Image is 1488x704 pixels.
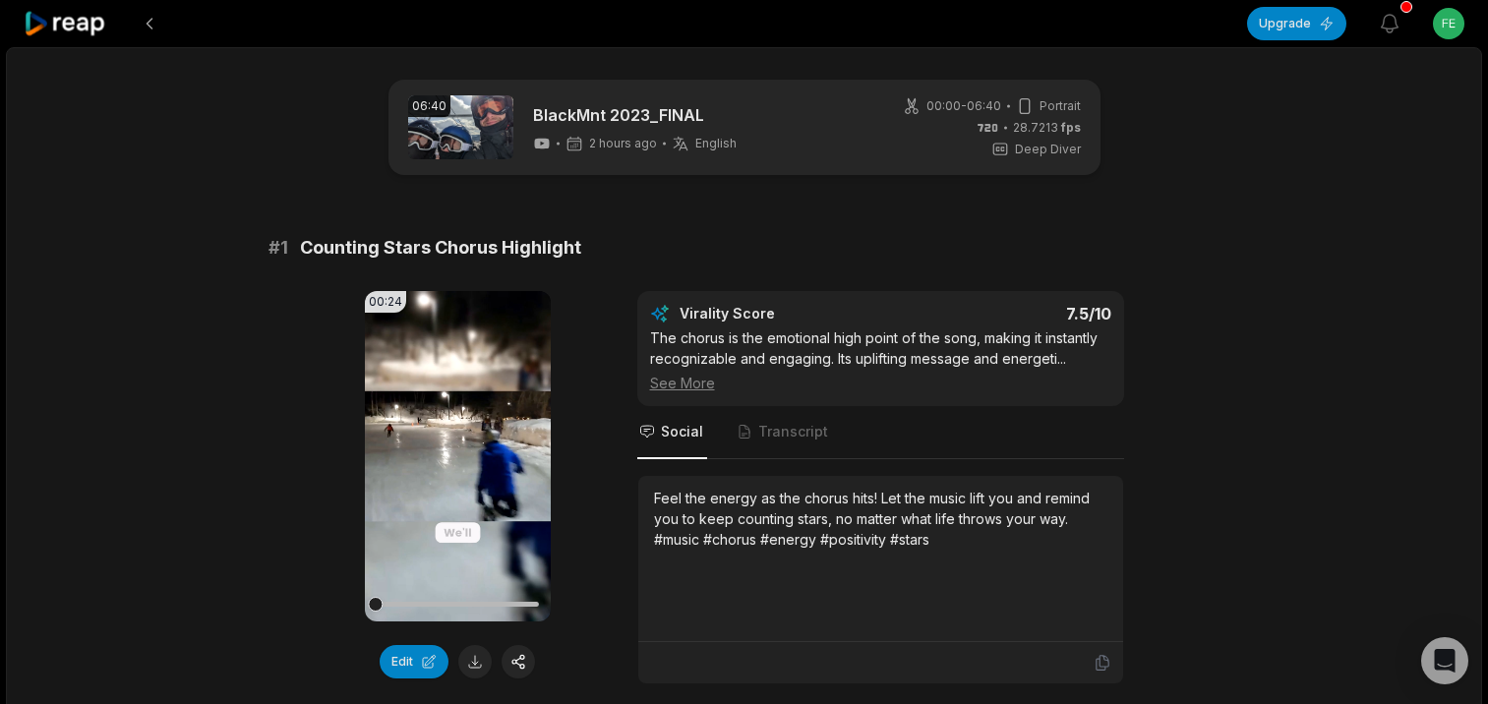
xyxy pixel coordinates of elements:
[900,304,1111,323] div: 7.5 /10
[758,422,828,441] span: Transcript
[1013,119,1081,137] span: 28.7213
[637,406,1124,459] nav: Tabs
[654,488,1107,550] div: Feel the energy as the chorus hits! Let the music lift you and remind you to keep counting stars,...
[300,234,581,262] span: Counting Stars Chorus Highlight
[650,373,1111,393] div: See More
[268,234,288,262] span: # 1
[926,97,1001,115] span: 00:00 - 06:40
[695,136,737,151] span: English
[533,103,737,127] a: BlackMnt 2023_FINAL
[680,304,891,323] div: Virality Score
[365,291,551,621] video: Your browser does not support mp4 format.
[1421,637,1468,684] div: Open Intercom Messenger
[1015,141,1081,158] span: Deep Diver
[661,422,703,441] span: Social
[1061,120,1081,135] span: fps
[589,136,657,151] span: 2 hours ago
[1247,7,1346,40] button: Upgrade
[1040,97,1081,115] span: Portrait
[650,327,1111,393] div: The chorus is the emotional high point of the song, making it instantly recognizable and engaging...
[380,645,448,678] button: Edit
